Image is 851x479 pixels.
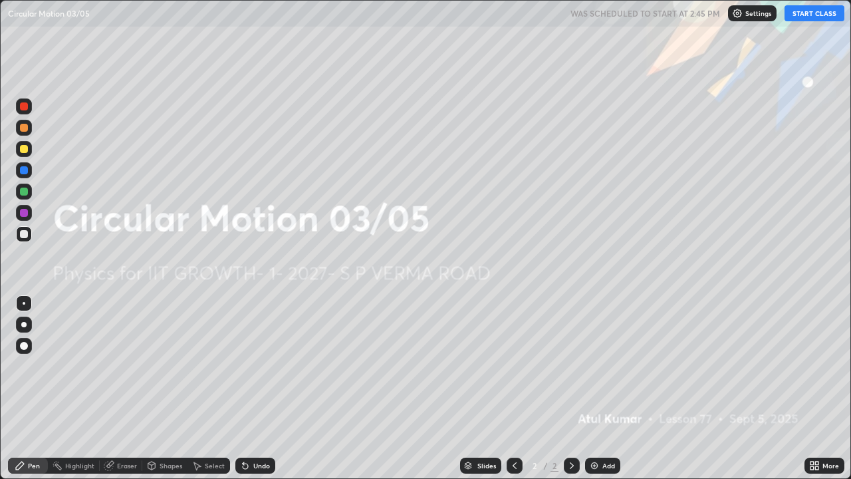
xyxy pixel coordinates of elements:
[550,460,558,472] div: 2
[8,8,90,19] p: Circular Motion 03/05
[65,462,94,469] div: Highlight
[528,462,541,470] div: 2
[160,462,182,469] div: Shapes
[117,462,137,469] div: Eraser
[785,5,844,21] button: START CLASS
[544,462,548,470] div: /
[570,7,720,19] h5: WAS SCHEDULED TO START AT 2:45 PM
[253,462,270,469] div: Undo
[745,10,771,17] p: Settings
[602,462,615,469] div: Add
[477,462,496,469] div: Slides
[822,462,839,469] div: More
[589,460,600,471] img: add-slide-button
[205,462,225,469] div: Select
[732,8,743,19] img: class-settings-icons
[28,462,40,469] div: Pen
